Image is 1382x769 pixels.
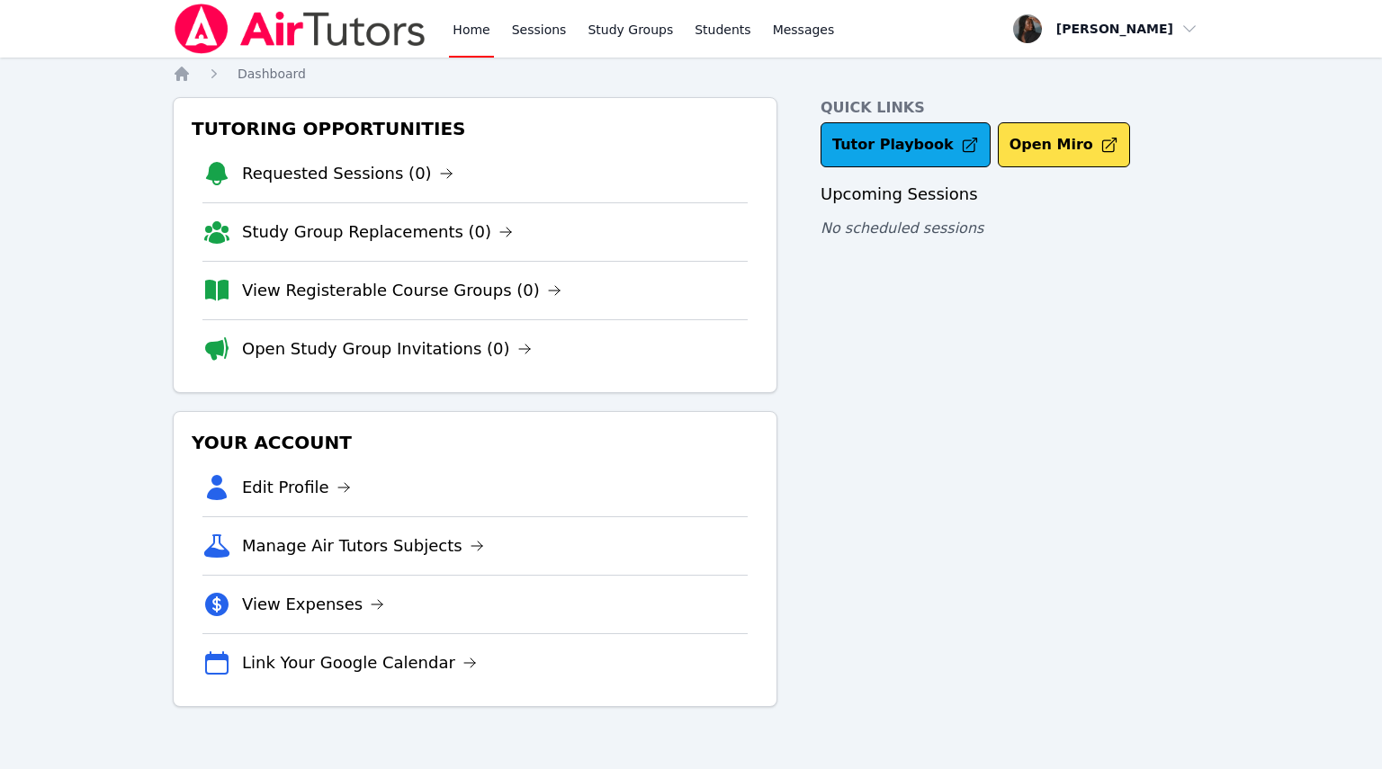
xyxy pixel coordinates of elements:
[821,97,1209,119] h4: Quick Links
[242,219,513,245] a: Study Group Replacements (0)
[188,112,762,145] h3: Tutoring Opportunities
[242,161,453,186] a: Requested Sessions (0)
[821,122,991,167] a: Tutor Playbook
[242,650,477,675] a: Link Your Google Calendar
[242,278,561,303] a: View Registerable Course Groups (0)
[238,67,306,81] span: Dashboard
[242,533,484,559] a: Manage Air Tutors Subjects
[821,182,1209,207] h3: Upcoming Sessions
[242,336,532,362] a: Open Study Group Invitations (0)
[821,219,983,237] span: No scheduled sessions
[998,122,1130,167] button: Open Miro
[238,65,306,83] a: Dashboard
[173,4,427,54] img: Air Tutors
[773,21,835,39] span: Messages
[173,65,1209,83] nav: Breadcrumb
[188,426,762,459] h3: Your Account
[242,475,351,500] a: Edit Profile
[242,592,384,617] a: View Expenses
